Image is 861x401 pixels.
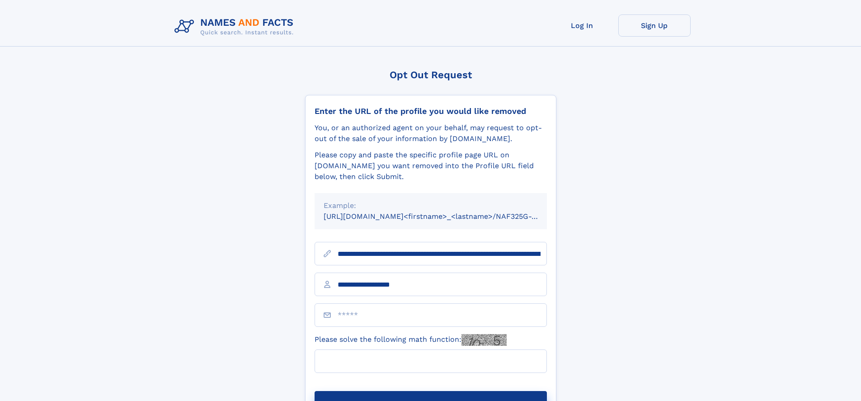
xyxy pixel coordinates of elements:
[324,200,538,211] div: Example:
[171,14,301,39] img: Logo Names and Facts
[546,14,618,37] a: Log In
[305,69,556,80] div: Opt Out Request
[324,212,564,221] small: [URL][DOMAIN_NAME]<firstname>_<lastname>/NAF325G-xxxxxxxx
[315,334,507,346] label: Please solve the following math function:
[315,106,547,116] div: Enter the URL of the profile you would like removed
[315,150,547,182] div: Please copy and paste the specific profile page URL on [DOMAIN_NAME] you want removed into the Pr...
[315,123,547,144] div: You, or an authorized agent on your behalf, may request to opt-out of the sale of your informatio...
[618,14,691,37] a: Sign Up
